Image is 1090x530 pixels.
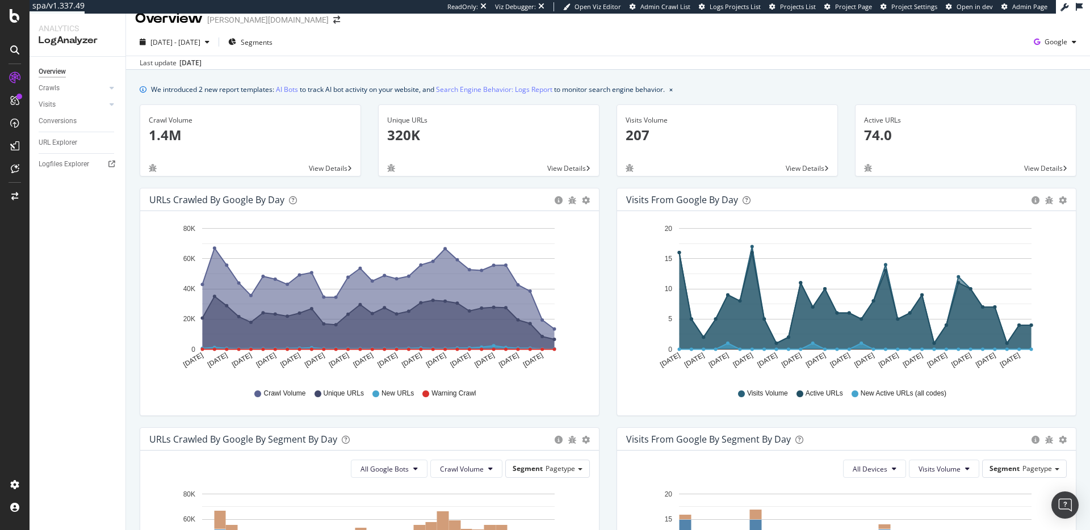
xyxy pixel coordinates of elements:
[522,351,544,369] text: [DATE]
[1032,436,1039,444] div: circle-info
[513,464,543,473] span: Segment
[568,196,576,204] div: bug
[747,389,788,398] span: Visits Volume
[1045,196,1053,204] div: bug
[780,2,816,11] span: Projects List
[659,351,681,369] text: [DATE]
[555,196,563,204] div: circle-info
[786,163,824,173] span: View Details
[640,2,690,11] span: Admin Crawl List
[279,351,301,369] text: [DATE]
[999,351,1021,369] text: [DATE]
[990,464,1020,473] span: Segment
[909,460,979,478] button: Visits Volume
[1051,491,1079,519] div: Open Intercom Messenger
[1059,436,1067,444] div: gear
[1012,2,1047,11] span: Admin Page
[769,2,816,11] a: Projects List
[877,351,900,369] text: [DATE]
[207,14,329,26] div: [PERSON_NAME][DOMAIN_NAME]
[626,115,829,125] div: Visits Volume
[665,515,673,523] text: 15
[732,351,754,369] text: [DATE]
[230,351,253,369] text: [DATE]
[707,351,730,369] text: [DATE]
[39,158,118,170] a: Logfiles Explorer
[1029,33,1081,51] button: Google
[39,137,118,149] a: URL Explorer
[582,196,590,204] div: gear
[149,115,352,125] div: Crawl Volume
[39,99,56,111] div: Visits
[699,2,761,11] a: Logs Projects List
[447,2,478,11] div: ReadOnly:
[630,2,690,11] a: Admin Crawl List
[665,225,673,233] text: 20
[891,2,937,11] span: Project Settings
[864,115,1067,125] div: Active URLs
[255,351,278,369] text: [DATE]
[547,163,586,173] span: View Details
[919,464,961,474] span: Visits Volume
[668,316,672,323] text: 5
[665,285,673,293] text: 10
[497,351,520,369] text: [DATE]
[436,83,552,95] a: Search Engine Behavior: Logs Report
[449,351,472,369] text: [DATE]
[710,2,761,11] span: Logs Projects List
[626,164,634,172] div: bug
[149,434,337,445] div: URLs Crawled by Google By Segment By Day
[575,2,621,11] span: Open Viz Editor
[183,515,195,523] text: 60K
[843,460,906,478] button: All Devices
[135,9,203,28] div: Overview
[582,436,590,444] div: gear
[495,2,536,11] div: Viz Debugger:
[183,225,195,233] text: 80K
[626,220,1067,378] svg: A chart.
[853,351,875,369] text: [DATE]
[946,2,993,11] a: Open in dev
[183,490,195,498] text: 80K
[864,164,872,172] div: bug
[824,2,872,11] a: Project Page
[351,460,427,478] button: All Google Bots
[665,490,673,498] text: 20
[563,2,621,11] a: Open Viz Editor
[149,164,157,172] div: bug
[829,351,852,369] text: [DATE]
[151,83,665,95] div: We introduced 2 new report templates: to track AI bot activity on your website, and to monitor se...
[683,351,706,369] text: [DATE]
[957,2,993,11] span: Open in dev
[861,389,946,398] span: New Active URLs (all codes)
[39,115,118,127] a: Conversions
[360,464,409,474] span: All Google Bots
[381,389,414,398] span: New URLs
[1045,436,1053,444] div: bug
[1001,2,1047,11] a: Admin Page
[780,351,803,369] text: [DATE]
[806,389,843,398] span: Active URLs
[206,351,229,369] text: [DATE]
[39,66,66,78] div: Overview
[804,351,827,369] text: [DATE]
[756,351,778,369] text: [DATE]
[626,125,829,145] p: 207
[39,82,60,94] div: Crawls
[224,33,277,51] button: Segments
[324,389,364,398] span: Unique URLs
[665,255,673,263] text: 15
[191,346,195,354] text: 0
[902,351,924,369] text: [DATE]
[440,464,484,474] span: Crawl Volume
[39,66,118,78] a: Overview
[150,37,200,47] span: [DATE] - [DATE]
[39,34,116,47] div: LogAnalyzer
[431,389,476,398] span: Warning Crawl
[1045,37,1067,47] span: Google
[182,351,204,369] text: [DATE]
[950,351,972,369] text: [DATE]
[1024,163,1063,173] span: View Details
[263,389,305,398] span: Crawl Volume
